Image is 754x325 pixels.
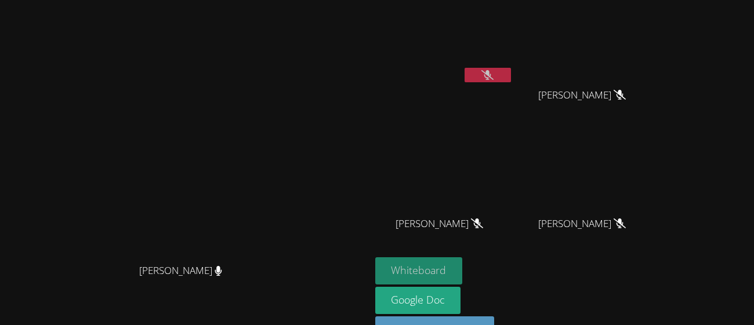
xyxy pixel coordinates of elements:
[396,216,483,232] span: [PERSON_NAME]
[375,287,461,314] a: Google Doc
[538,87,626,104] span: [PERSON_NAME]
[538,216,626,232] span: [PERSON_NAME]
[375,257,463,284] button: Whiteboard
[139,262,222,279] span: [PERSON_NAME]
